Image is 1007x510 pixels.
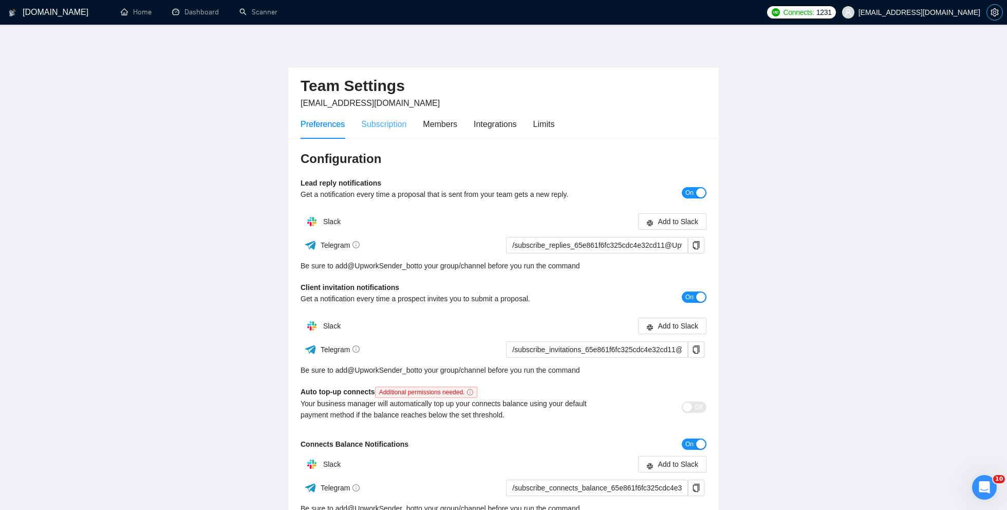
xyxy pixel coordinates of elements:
[301,283,399,292] b: Client invitation notifications
[361,118,406,131] div: Subscription
[352,241,360,248] span: info-circle
[347,260,416,271] a: @UpworkSender_bot
[972,475,997,500] iframe: Intercom live chat
[323,322,341,330] span: Slack
[301,293,605,304] div: Get a notification every time a prospect invites you to submit a proposal.
[121,8,152,16] a: homeHome
[301,118,345,131] div: Preferences
[638,213,706,230] button: slackAdd to Slack
[987,8,1002,16] span: setting
[375,387,478,398] span: Additional permissions needed.
[685,439,694,450] span: On
[688,480,704,496] button: copy
[638,456,706,472] button: slackAdd to Slack
[301,99,440,107] span: [EMAIL_ADDRESS][DOMAIN_NAME]
[323,217,341,226] span: Slack
[321,345,360,354] span: Telegram
[816,7,832,18] span: 1231
[302,316,322,336] img: hpQkSZIkSZIkSZIkSZIkSZIkSZIkSZIkSZIkSZIkSZIkSZIkSZIkSZIkSZIkSZIkSZIkSZIkSZIkSZIkSZIkSZIkSZIkSZIkS...
[172,8,219,16] a: dashboardDashboard
[302,454,322,475] img: hpQkSZIkSZIkSZIkSZIkSZIkSZIkSZIkSZIkSZIkSZIkSZIkSZIkSZIkSZIkSZIkSZIkSZIkSZIkSZIkSZIkSZIkSZIkSZIkS...
[658,216,698,227] span: Add to Slack
[993,475,1005,483] span: 10
[783,7,814,18] span: Connects:
[321,241,360,249] span: Telegram
[301,398,605,421] div: Your business manager will automatically top up your connects balance using your default payment ...
[688,237,704,253] button: copy
[638,318,706,334] button: slackAdd to Slack
[688,345,704,354] span: copy
[301,179,381,187] b: Lead reply notifications
[986,8,1003,16] a: setting
[9,5,16,21] img: logo
[302,211,322,232] img: hpQkSZIkSZIkSZIkSZIkSZIkSZIkSZIkSZIkSZIkSZIkSZIkSZIkSZIkSZIkSZIkSZIkSZIkSZIkSZIkSZIkSZIkSZIkSZIkS...
[986,4,1003,21] button: setting
[688,484,704,492] span: copy
[685,187,694,198] span: On
[646,219,654,227] span: slack
[301,388,481,396] b: Auto top-up connects
[423,118,457,131] div: Members
[304,481,317,494] img: ww3wtPAAAAAElFTkSuQmCC
[323,460,341,468] span: Slack
[352,484,360,491] span: info-circle
[301,76,706,97] h2: Team Settings
[646,323,654,331] span: slack
[685,292,694,303] span: On
[658,320,698,332] span: Add to Slack
[301,151,706,167] h3: Configuration
[467,389,473,395] span: info-circle
[321,484,360,492] span: Telegram
[688,341,704,358] button: copy
[347,365,416,376] a: @UpworkSender_bot
[474,118,517,131] div: Integrations
[304,343,317,356] img: ww3wtPAAAAAElFTkSuQmCC
[301,440,408,448] b: Connects Balance Notifications
[688,241,704,249] span: copy
[304,239,317,251] img: ww3wtPAAAAAElFTkSuQmCC
[301,365,706,376] div: Be sure to add to your group/channel before you run the command
[352,345,360,353] span: info-circle
[646,462,654,469] span: slack
[658,459,698,470] span: Add to Slack
[533,118,555,131] div: Limits
[695,402,703,413] span: Off
[772,8,780,16] img: upwork-logo.png
[301,189,605,200] div: Get a notification every time a proposal that is sent from your team gets a new reply.
[239,8,277,16] a: searchScanner
[301,260,706,271] div: Be sure to add to your group/channel before you run the command
[845,9,852,16] span: user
